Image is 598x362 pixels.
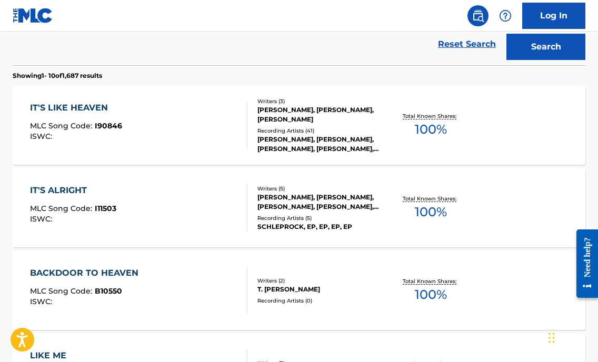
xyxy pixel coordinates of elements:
[257,277,383,285] div: Writers ( 2 )
[30,121,95,130] span: MLC Song Code :
[30,132,55,141] span: ISWC :
[13,86,585,165] a: IT'S LIKE HEAVENMLC Song Code:I90846ISWC:Writers (3)[PERSON_NAME], [PERSON_NAME], [PERSON_NAME]Re...
[569,222,598,306] iframe: Resource Center
[257,193,383,212] div: [PERSON_NAME], [PERSON_NAME], [PERSON_NAME], [PERSON_NAME], BERRU
[403,112,459,120] p: Total Known Shares:
[257,127,383,135] div: Recording Artists ( 41 )
[257,105,383,124] div: [PERSON_NAME], [PERSON_NAME], [PERSON_NAME]
[30,297,55,306] span: ISWC :
[13,251,585,330] a: BACKDOOR TO HEAVENMLC Song Code:B10550ISWC:Writers (2)T. [PERSON_NAME]Recording Artists (0)Total ...
[30,204,95,213] span: MLC Song Code :
[30,102,122,114] div: IT'S LIKE HEAVEN
[495,5,516,26] div: Help
[499,9,512,22] img: help
[30,214,55,224] span: ISWC :
[95,121,122,130] span: I90846
[257,185,383,193] div: Writers ( 5 )
[415,120,447,139] span: 100 %
[467,5,489,26] a: Public Search
[257,135,383,154] div: [PERSON_NAME], [PERSON_NAME], [PERSON_NAME], [PERSON_NAME], [PERSON_NAME]
[13,71,102,81] p: Showing 1 - 10 of 1,687 results
[545,311,598,362] iframe: Chat Widget
[506,34,585,60] button: Search
[403,195,459,203] p: Total Known Shares:
[415,285,447,304] span: 100 %
[257,97,383,105] div: Writers ( 3 )
[522,3,585,29] a: Log In
[257,297,383,305] div: Recording Artists ( 0 )
[433,33,501,56] a: Reset Search
[13,8,53,23] img: MLC Logo
[30,349,121,362] div: LIKE ME
[30,286,95,296] span: MLC Song Code :
[95,286,122,296] span: B10550
[30,184,116,197] div: IT'S ALRIGHT
[257,222,383,232] div: SCHLEPROCK, EP, EP, EP, EP
[13,168,585,247] a: IT'S ALRIGHTMLC Song Code:I11503ISWC:Writers (5)[PERSON_NAME], [PERSON_NAME], [PERSON_NAME], [PER...
[415,203,447,222] span: 100 %
[549,322,555,354] div: Drag
[257,285,383,294] div: T. [PERSON_NAME]
[30,267,144,279] div: BACKDOOR TO HEAVEN
[403,277,459,285] p: Total Known Shares:
[257,214,383,222] div: Recording Artists ( 5 )
[95,204,116,213] span: I11503
[472,9,484,22] img: search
